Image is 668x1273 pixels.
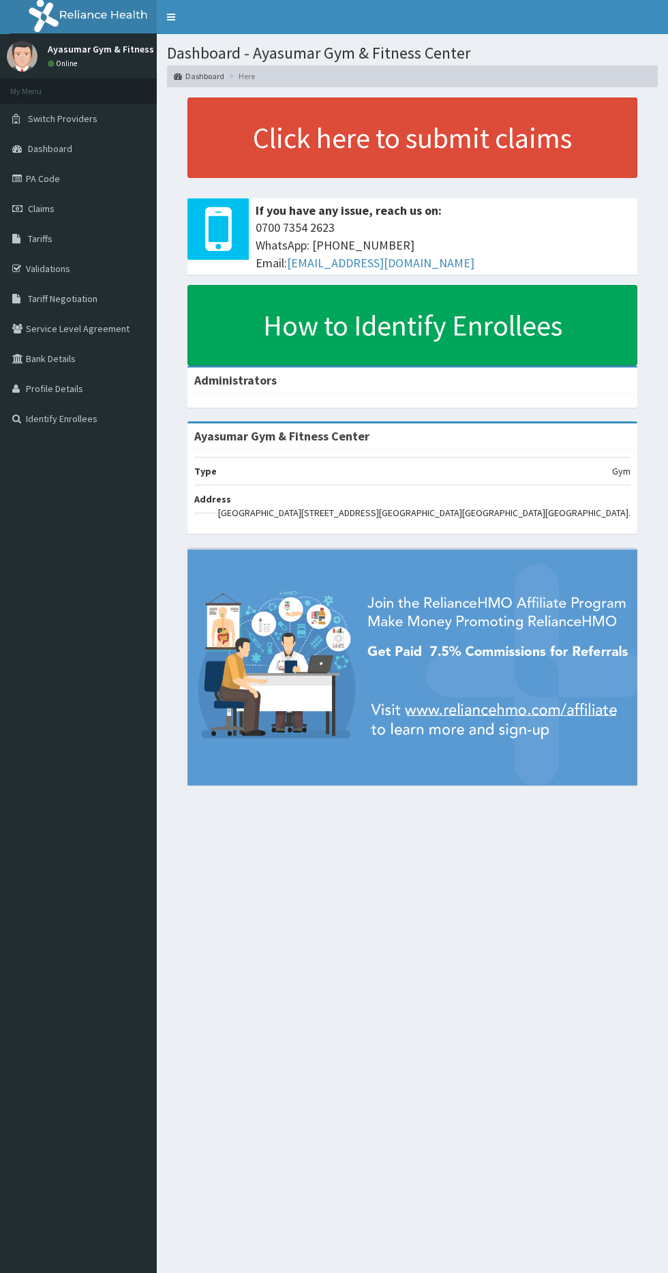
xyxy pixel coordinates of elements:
[218,506,631,520] p: [GEOGRAPHIC_DATA][STREET_ADDRESS][GEOGRAPHIC_DATA][GEOGRAPHIC_DATA][GEOGRAPHIC_DATA].
[226,70,255,82] li: Here
[48,44,154,54] p: Ayasumar Gym & Fitness
[28,143,72,155] span: Dashboard
[174,70,224,82] a: Dashboard
[28,293,97,305] span: Tariff Negotiation
[287,255,474,271] a: [EMAIL_ADDRESS][DOMAIN_NAME]
[194,428,369,444] strong: Ayasumar Gym & Fitness Center
[194,493,231,505] b: Address
[187,550,637,785] img: provider-team-banner.png
[187,98,637,178] a: Click here to submit claims
[167,44,658,62] h1: Dashboard - Ayasumar Gym & Fitness Center
[48,59,80,68] a: Online
[28,203,55,215] span: Claims
[194,465,217,477] b: Type
[187,285,637,365] a: How to Identify Enrollees
[612,464,631,478] p: Gym
[7,41,37,72] img: User Image
[28,113,97,125] span: Switch Providers
[28,233,52,245] span: Tariffs
[256,219,631,271] span: 0700 7354 2623 WhatsApp: [PHONE_NUMBER] Email:
[194,372,277,388] b: Administrators
[256,203,442,218] b: If you have any issue, reach us on:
